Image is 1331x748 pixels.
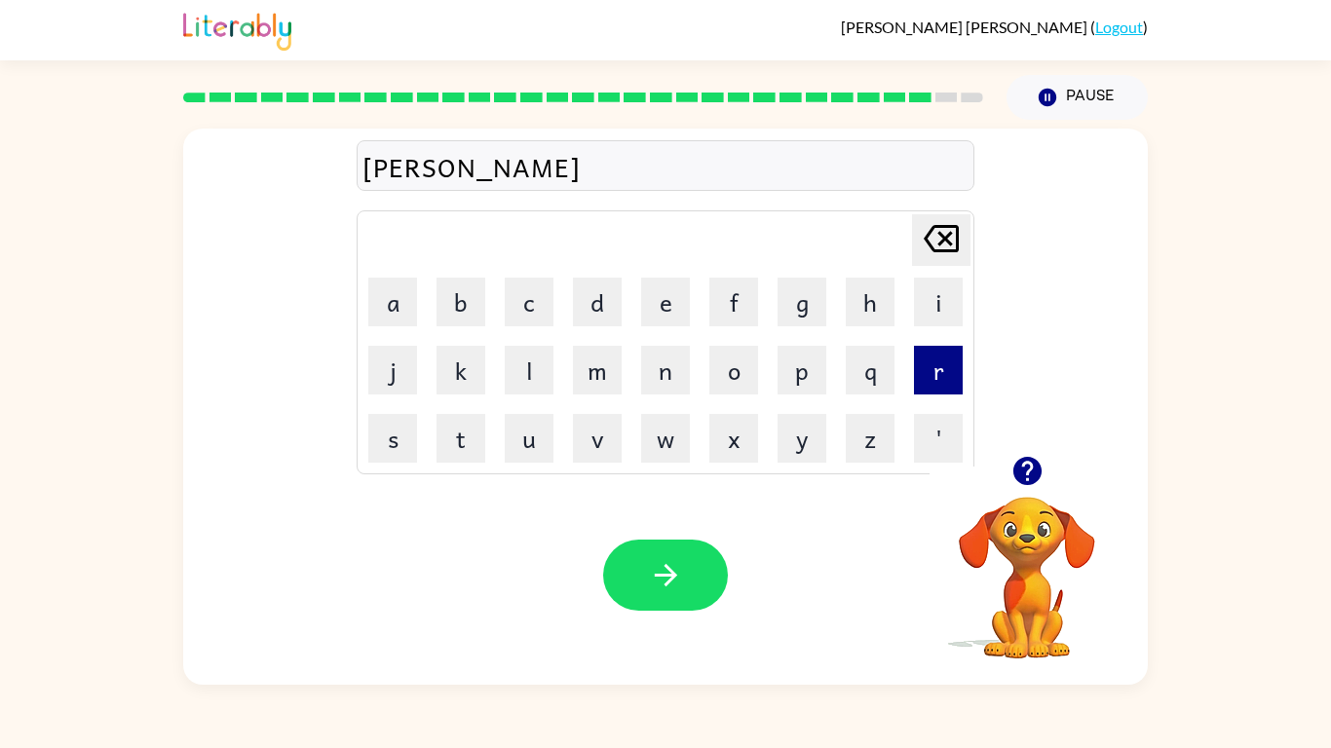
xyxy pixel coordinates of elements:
[841,18,1090,36] span: [PERSON_NAME] [PERSON_NAME]
[505,278,553,326] button: c
[1007,75,1148,120] button: Pause
[778,278,826,326] button: g
[709,414,758,463] button: x
[368,278,417,326] button: a
[368,346,417,394] button: j
[573,346,622,394] button: m
[505,414,553,463] button: u
[368,414,417,463] button: s
[846,414,894,463] button: z
[641,414,690,463] button: w
[641,346,690,394] button: n
[778,414,826,463] button: y
[1095,18,1143,36] a: Logout
[641,278,690,326] button: e
[573,278,622,326] button: d
[914,346,963,394] button: r
[914,414,963,463] button: '
[437,414,485,463] button: t
[930,467,1124,661] video: Your browser must support playing .mp4 files to use Literably. Please try using another browser.
[709,346,758,394] button: o
[437,346,485,394] button: k
[573,414,622,463] button: v
[846,278,894,326] button: h
[846,346,894,394] button: q
[437,278,485,326] button: b
[778,346,826,394] button: p
[505,346,553,394] button: l
[362,146,969,187] div: [PERSON_NAME]
[914,278,963,326] button: i
[841,18,1148,36] div: ( )
[183,8,291,51] img: Literably
[709,278,758,326] button: f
